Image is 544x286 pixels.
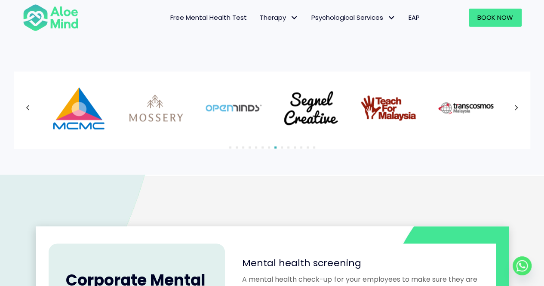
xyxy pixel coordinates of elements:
a: Book Now [469,9,522,27]
div: Slide 12 of 5 [360,80,416,136]
a: Whatsapp [513,256,532,275]
div: Slide 10 of 5 [206,80,261,136]
span: Mental health screening [242,256,361,269]
img: Aloe Mind Malaysia | Mental Healthcare Services in Malaysia and Singapore [128,80,184,136]
span: Free Mental Health Test [170,13,247,22]
a: TherapyTherapy: submenu [253,9,305,27]
span: Psychological Services [311,13,396,22]
img: Aloe Mind Malaysia | Mental Healthcare Services in Malaysia and Singapore [283,80,339,136]
img: Aloe Mind Malaysia | Mental Healthcare Services in Malaysia and Singapore [438,80,494,136]
nav: Menu [90,9,426,27]
a: Free Mental Health Test [164,9,253,27]
span: Book Now [477,13,513,22]
div: Slide 8 of 5 [51,80,107,136]
span: Therapy: submenu [288,12,301,24]
div: Slide 13 of 5 [438,80,494,136]
img: Aloe mind Logo [23,3,79,32]
a: EAP [402,9,426,27]
img: Aloe Mind Malaysia | Mental Healthcare Services in Malaysia and Singapore [51,80,107,136]
a: Psychological ServicesPsychological Services: submenu [305,9,402,27]
span: EAP [409,13,420,22]
span: Psychological Services: submenu [385,12,398,24]
div: Slide 11 of 5 [283,80,339,136]
img: Aloe Mind Malaysia | Mental Healthcare Services in Malaysia and Singapore [206,80,261,136]
span: Therapy [260,13,298,22]
img: Aloe Mind Malaysia | Mental Healthcare Services in Malaysia and Singapore [360,80,416,136]
div: Slide 9 of 5 [128,80,184,136]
